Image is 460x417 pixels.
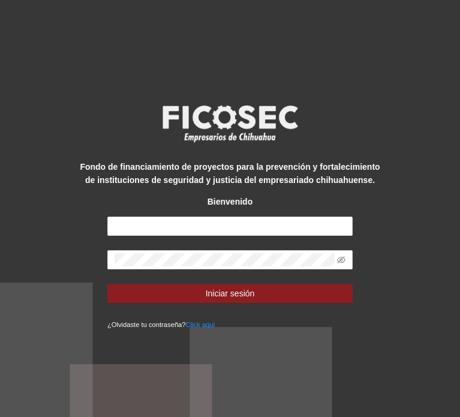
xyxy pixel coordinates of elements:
[186,321,215,328] a: Click aqui
[155,101,305,146] img: logo
[107,284,353,303] button: Iniciar sesión
[80,162,380,185] strong: Fondo de financiamiento de proyectos para la prevención y fortalecimiento de instituciones de seg...
[337,256,345,264] span: eye-invisible
[107,321,215,328] small: ¿Olvidaste tu contraseña?
[206,287,255,300] span: Iniciar sesión
[208,197,252,206] strong: Bienvenido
